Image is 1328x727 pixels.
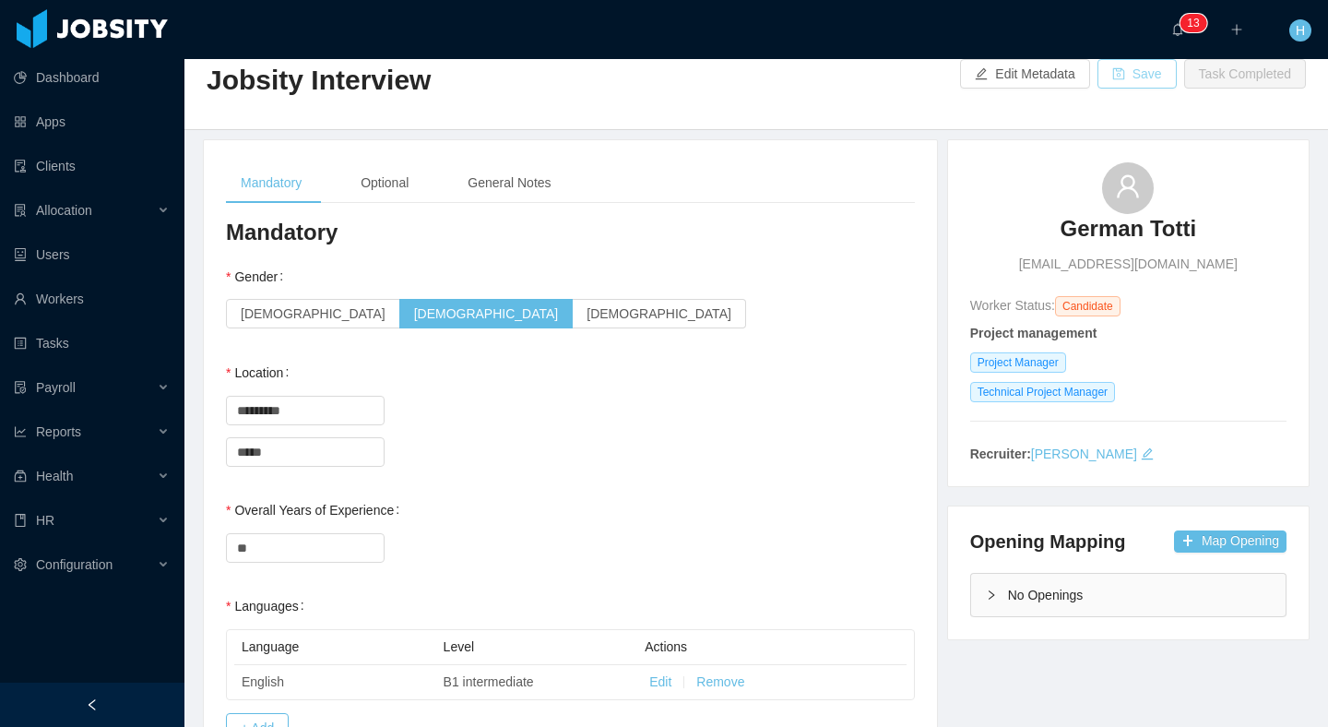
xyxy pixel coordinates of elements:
i: icon: user [1115,173,1141,199]
span: H [1296,19,1305,42]
h2: Jobsity Interview [207,62,756,100]
span: Candidate [1055,296,1120,316]
span: [DEMOGRAPHIC_DATA] [587,306,731,321]
a: icon: userWorkers [14,280,170,317]
span: English [242,674,284,689]
button: icon: plusMap Opening [1174,530,1286,553]
i: icon: book [14,514,27,527]
button: Remove [696,673,744,692]
label: Gender [226,269,290,284]
i: icon: setting [14,558,27,571]
i: icon: plus [1230,23,1243,36]
i: icon: medicine-box [14,470,27,483]
a: [PERSON_NAME] [1031,447,1137,461]
a: icon: profileTasks [14,325,170,362]
a: icon: auditClients [14,148,170,185]
h4: Opening Mapping [970,529,1126,554]
h3: Mandatory [226,218,915,247]
div: Mandatory [226,162,316,204]
p: 3 [1193,14,1200,32]
label: Overall Years of Experience [226,503,407,518]
strong: Recruiter: [970,447,1031,461]
span: Project Manager [970,352,1066,373]
label: Languages [226,599,312,614]
span: [EMAIL_ADDRESS][DOMAIN_NAME] [1019,255,1238,274]
h3: German Totti [1061,214,1197,244]
strong: Project management [970,326,1097,340]
i: icon: line-chart [14,425,27,438]
span: Technical Project Manager [970,382,1115,402]
span: Worker Status: [970,298,1055,313]
label: Location [226,365,296,380]
span: Health [36,469,73,483]
button: icon: saveSave [1097,59,1177,89]
div: Optional [346,162,423,204]
span: HR [36,513,54,528]
a: German Totti [1061,214,1197,255]
p: 1 [1187,14,1193,32]
button: Edit [649,673,671,692]
div: icon: rightNo Openings [971,574,1286,616]
span: Allocation [36,203,92,218]
span: Language [242,639,299,654]
a: icon: robotUsers [14,236,170,273]
span: [DEMOGRAPHIC_DATA] [414,306,559,321]
span: Payroll [36,380,76,395]
button: Task Completed [1184,59,1306,89]
a: icon: pie-chartDashboard [14,59,170,96]
span: Level [444,639,474,654]
span: [DEMOGRAPHIC_DATA] [241,306,385,321]
i: icon: right [986,590,997,601]
span: Reports [36,424,81,439]
i: icon: file-protect [14,381,27,394]
i: icon: bell [1171,23,1184,36]
span: Actions [645,639,687,654]
span: Configuration [36,557,113,572]
a: icon: appstoreApps [14,103,170,140]
i: icon: edit [1141,447,1154,460]
input: Overall Years of Experience [227,534,384,562]
div: General Notes [453,162,565,204]
button: icon: editEdit Metadata [960,59,1089,89]
span: B1 intermediate [444,674,534,689]
i: icon: solution [14,204,27,217]
sup: 13 [1180,14,1206,32]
